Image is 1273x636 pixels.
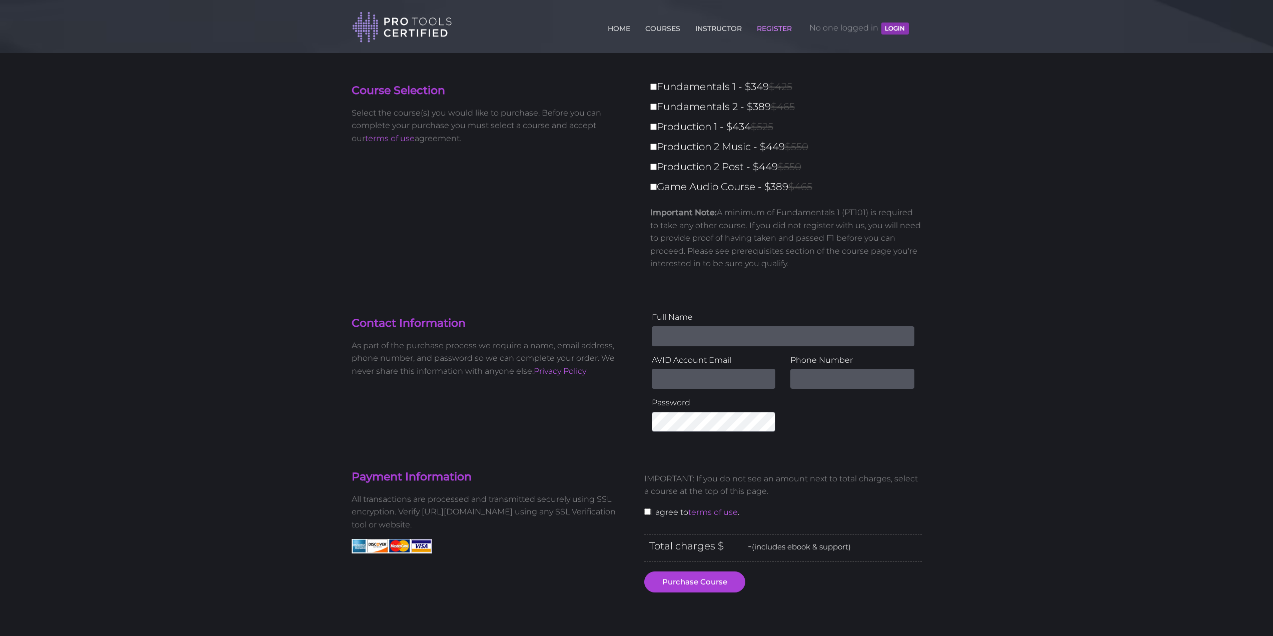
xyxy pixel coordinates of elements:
a: HOME [605,19,633,35]
span: (includes ebook & support) [752,542,851,551]
p: Select the course(s) you would like to purchase. Before you can complete your purchase you must s... [352,107,629,145]
span: $465 [771,101,795,113]
label: Fundamentals 1 - $349 [650,78,928,96]
span: $550 [778,161,801,173]
label: Fundamentals 2 - $389 [650,98,928,116]
span: No one logged in [809,13,908,43]
label: AVID Account Email [652,354,776,367]
span: $425 [769,81,792,93]
h4: Course Selection [352,83,629,99]
input: Production 2 Music - $449$550 [650,144,657,150]
input: Game Audio Course - $389$465 [650,184,657,190]
p: IMPORTANT: If you do not see an amount next to total charges, select a course at the top of this ... [644,472,922,498]
a: REGISTER [754,19,794,35]
label: Production 2 Post - $449 [650,158,928,176]
span: $465 [788,181,812,193]
input: Production 2 Post - $449$550 [650,164,657,170]
span: $525 [751,121,773,133]
a: INSTRUCTOR [693,19,744,35]
label: Phone Number [790,354,914,367]
label: Game Audio Course - $389 [650,178,928,196]
p: A minimum of Fundamentals 1 (PT101) is required to take any other course. If you did not register... [650,206,922,270]
a: terms of use [688,507,738,517]
input: Fundamentals 1 - $349$425 [650,84,657,90]
h4: Payment Information [352,469,629,485]
label: Password [652,396,776,409]
button: LOGIN [881,23,908,35]
input: Production 1 - $434$525 [650,124,657,130]
h4: Contact Information [352,316,629,331]
a: terms of use [365,134,415,143]
strong: Important Note: [650,208,717,217]
button: Purchase Course [644,571,745,592]
img: American Express, Discover, MasterCard, Visa [352,539,432,553]
span: $550 [785,141,808,153]
p: All transactions are processed and transmitted securely using SSL encryption. Verify [URL][DOMAIN... [352,493,629,531]
label: Production 1 - $434 [650,118,928,136]
p: As part of the purchase process we require a name, email address, phone number, and password so w... [352,339,629,378]
a: Privacy Policy [534,366,586,376]
label: Production 2 Music - $449 [650,138,928,156]
img: Pro Tools Certified Logo [352,11,452,44]
a: COURSES [643,19,683,35]
input: Fundamentals 2 - $389$465 [650,104,657,110]
div: I agree to . [637,464,929,534]
div: Total charges $ - [644,534,922,561]
label: Full Name [652,311,914,324]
